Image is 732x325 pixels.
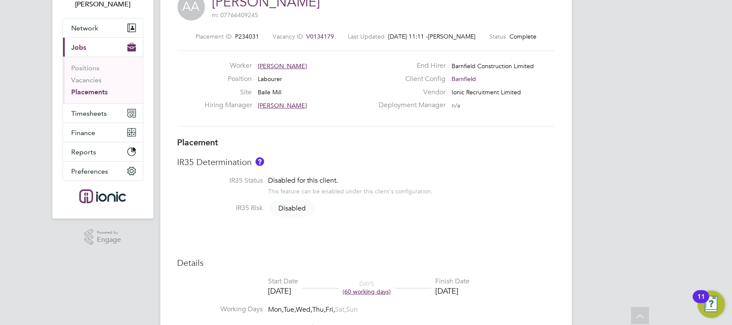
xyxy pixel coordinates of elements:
span: Barnfield [452,75,476,83]
label: Status [489,33,506,40]
span: Disabled for this client. [268,176,338,185]
a: Vacancies [72,76,102,84]
button: Jobs [63,38,143,57]
h3: IR35 Determination [178,156,555,168]
span: Fri, [326,305,335,314]
span: (60 working days) [343,288,391,295]
a: Go to home page [63,190,143,203]
span: [DATE] 11:11 - [388,33,428,40]
label: Vendor [374,88,446,97]
span: [PERSON_NAME] [428,33,476,40]
span: m: 07766409245 [212,11,259,19]
label: IR35 Risk [178,204,263,213]
span: n/a [452,102,460,109]
span: V0134179 [306,33,334,40]
span: Sun [346,305,358,314]
span: Powered by [97,229,121,236]
span: [PERSON_NAME] [258,102,307,109]
div: This feature can be enabled under this client's configuration. [268,185,433,195]
span: Thu, [313,305,326,314]
label: Site [205,88,252,97]
label: Hiring Manager [205,101,252,110]
span: Mon, [268,305,284,314]
span: Sat, [335,305,346,314]
a: Powered byEngage [84,229,121,245]
span: Reports [72,148,96,156]
label: Deployment Manager [374,101,446,110]
span: Tue, [284,305,296,314]
label: Placement ID [196,33,232,40]
button: Timesheets [63,104,143,123]
span: Ionic Recruitment Limited [452,88,521,96]
span: Balle Mill [258,88,281,96]
button: Network [63,18,143,37]
h3: Details [178,257,555,268]
span: Network [72,24,99,32]
span: [PERSON_NAME] [258,62,307,70]
label: Vacancy ID [273,33,303,40]
img: ionic-logo-retina.png [79,190,126,203]
span: Jobs [72,43,87,51]
div: Finish Date [436,277,470,286]
div: [DATE] [268,286,298,296]
span: Disabled [270,200,315,217]
button: Open Resource Center, 11 new notifications [698,291,725,318]
div: 11 [697,297,705,308]
div: [DATE] [436,286,470,296]
label: Last Updated [348,33,385,40]
button: Finance [63,123,143,142]
button: Reports [63,142,143,161]
b: Placement [178,137,219,147]
span: Preferences [72,167,108,175]
div: Jobs [63,57,143,103]
a: Placements [72,88,108,96]
label: Client Config [374,75,446,84]
span: Wed, [296,305,313,314]
span: Timesheets [72,109,107,117]
div: DAYS [339,280,395,295]
label: Worker [205,61,252,70]
label: End Hirer [374,61,446,70]
label: IR35 Status [178,176,263,185]
label: Position [205,75,252,84]
span: Complete [509,33,536,40]
span: Labourer [258,75,282,83]
span: Finance [72,129,96,137]
a: Positions [72,64,100,72]
button: Preferences [63,162,143,181]
button: About IR35 [256,157,264,166]
label: Working Days [178,305,263,314]
div: Start Date [268,277,298,286]
span: Engage [97,236,121,244]
span: Barnfield Construction Limited [452,62,534,70]
span: P234031 [235,33,259,40]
